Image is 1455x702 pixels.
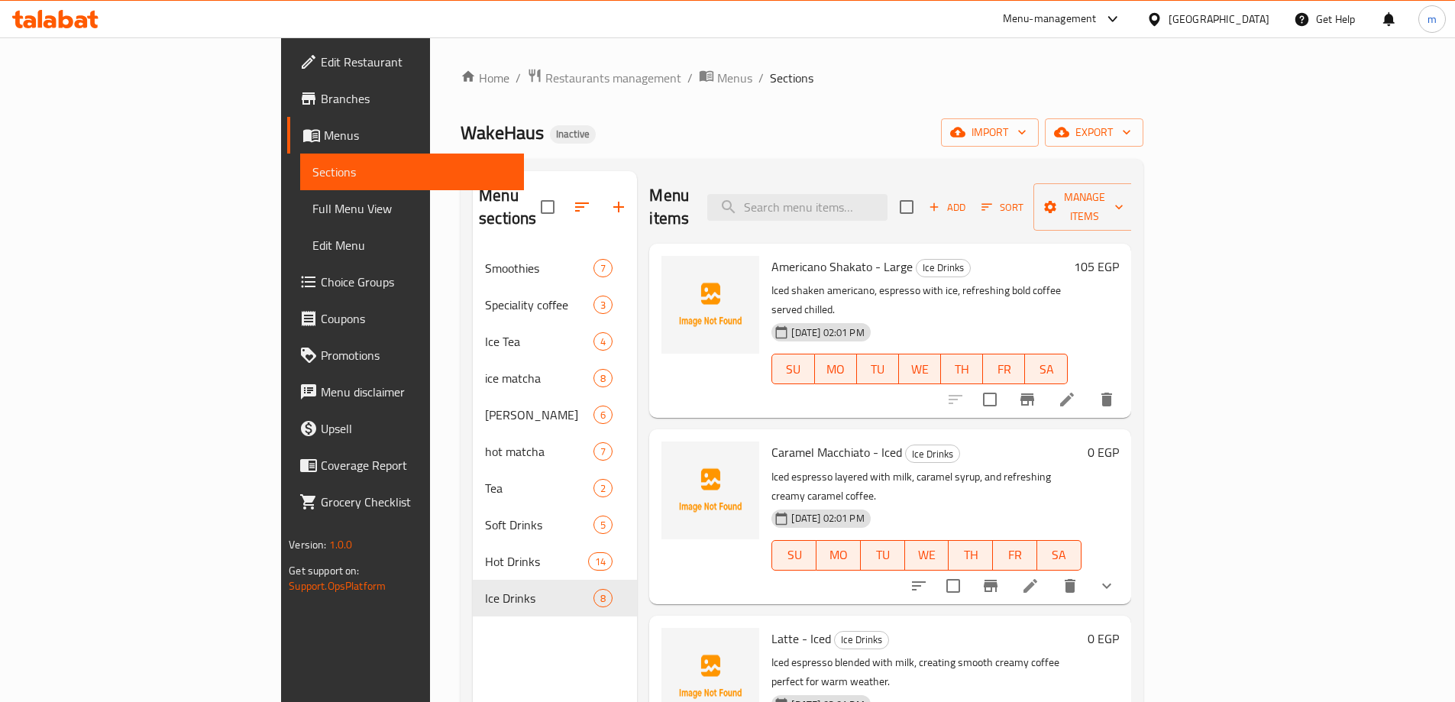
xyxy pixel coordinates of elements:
span: Edit Restaurant [321,53,512,71]
span: Inactive [550,128,596,141]
span: FR [989,358,1019,380]
img: Caramel Macchiato - Iced [661,442,759,539]
span: [DATE] 02:01 PM [785,511,870,526]
div: Smoothies7 [473,250,637,286]
button: MO [815,354,857,384]
div: Ice Tea4 [473,323,637,360]
h6: 0 EGP [1088,628,1119,649]
div: items [593,259,613,277]
button: import [941,118,1039,147]
button: Add [923,196,972,219]
span: MO [821,358,851,380]
button: WE [899,354,941,384]
div: [GEOGRAPHIC_DATA] [1169,11,1269,27]
span: Promotions [321,346,512,364]
a: Restaurants management [527,68,681,88]
div: ice matcha8 [473,360,637,396]
div: items [593,369,613,387]
span: TH [955,544,987,566]
span: Version: [289,535,326,555]
span: import [953,123,1027,142]
a: Upsell [287,410,524,447]
span: Ice Drinks [485,589,593,607]
span: 3 [594,298,612,312]
span: [PERSON_NAME] [485,406,593,424]
div: Soft Drinks5 [473,506,637,543]
button: Manage items [1033,183,1136,231]
span: Menu disclaimer [321,383,512,401]
span: FR [999,544,1031,566]
span: SA [1031,358,1061,380]
div: items [588,552,613,571]
span: Menus [324,126,512,144]
div: Ice Drinks [905,445,960,463]
span: Soft Drinks [485,516,593,534]
span: 7 [594,445,612,459]
span: Sections [312,163,512,181]
a: Edit menu item [1058,390,1076,409]
span: TU [867,544,899,566]
button: SA [1037,540,1082,571]
span: Hot Drinks [485,552,588,571]
button: TH [941,354,983,384]
div: Menu-management [1003,10,1097,28]
span: Ice Drinks [835,631,888,649]
a: Sections [300,154,524,190]
a: Choice Groups [287,264,524,300]
a: Edit Restaurant [287,44,524,80]
span: Select section [891,191,923,223]
a: Coupons [287,300,524,337]
span: 14 [589,555,612,569]
button: WE [905,540,949,571]
p: Iced espresso blended with milk, creating smooth creamy coffee perfect for warm weather. [771,653,1081,691]
span: MO [823,544,855,566]
button: delete [1052,568,1088,604]
input: search [707,194,888,221]
div: items [593,479,613,497]
span: Restaurants management [545,69,681,87]
button: SU [771,540,816,571]
span: Choice Groups [321,273,512,291]
div: items [593,516,613,534]
span: Add item [923,196,972,219]
span: [DATE] 02:01 PM [785,325,870,340]
a: Menu disclaimer [287,374,524,410]
div: Ice Drinks [916,259,971,277]
button: FR [983,354,1025,384]
a: Edit Menu [300,227,524,264]
a: Branches [287,80,524,117]
button: Branch-specific-item [1009,381,1046,418]
span: SA [1043,544,1075,566]
div: items [593,332,613,351]
span: Ice Drinks [917,259,970,277]
p: Iced espresso layered with milk, caramel syrup, and refreshing creamy caramel coffee. [771,467,1081,506]
a: Menus [699,68,752,88]
button: SA [1025,354,1067,384]
li: / [758,69,764,87]
span: WE [905,358,935,380]
span: 4 [594,335,612,349]
span: Coupons [321,309,512,328]
h6: 105 EGP [1074,256,1119,277]
button: TH [949,540,993,571]
nav: Menu sections [473,244,637,623]
div: Speciality coffee3 [473,286,637,323]
span: 8 [594,371,612,386]
span: 7 [594,261,612,276]
a: Coverage Report [287,447,524,484]
div: Fizzy Mojito [485,406,593,424]
h2: Menu items [649,184,689,230]
span: Select to update [937,570,969,602]
span: Tea [485,479,593,497]
a: Menus [287,117,524,154]
span: hot matcha [485,442,593,461]
span: Grocery Checklist [321,493,512,511]
span: Ice Tea [485,332,593,351]
span: 1.0.0 [329,535,353,555]
span: Speciality coffee [485,296,593,314]
div: Ice Drinks [834,631,889,649]
span: 2 [594,481,612,496]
